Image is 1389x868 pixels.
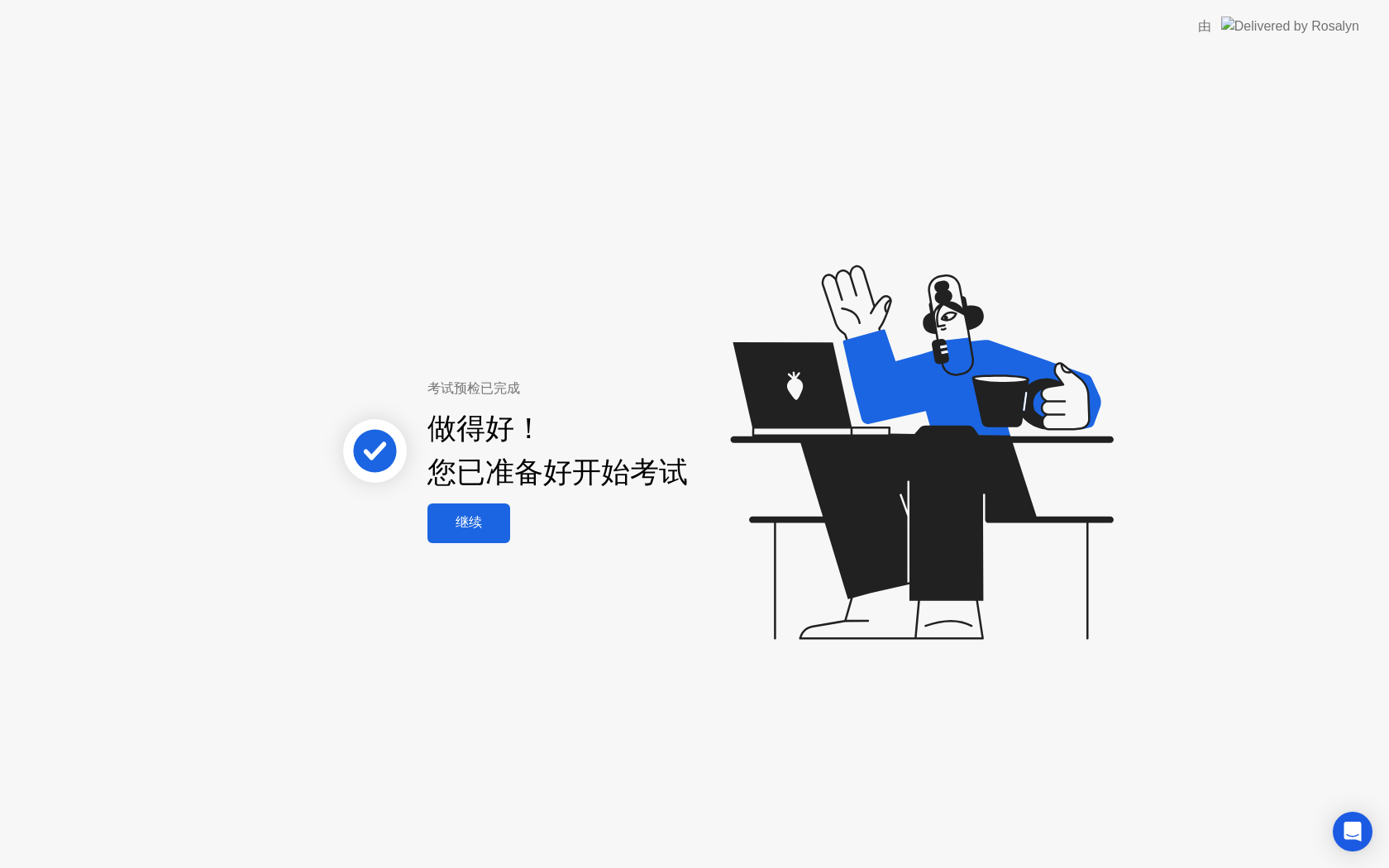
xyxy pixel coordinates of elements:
[1221,17,1359,36] img: Delivered by Rosalyn
[1198,17,1211,36] div: 由
[427,503,510,543] button: 继续
[432,514,505,532] div: 继续
[1333,812,1372,851] div: Open Intercom Messenger
[427,407,688,494] div: 做得好！ 您已准备好开始考试
[427,379,769,398] div: 考试预检已完成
